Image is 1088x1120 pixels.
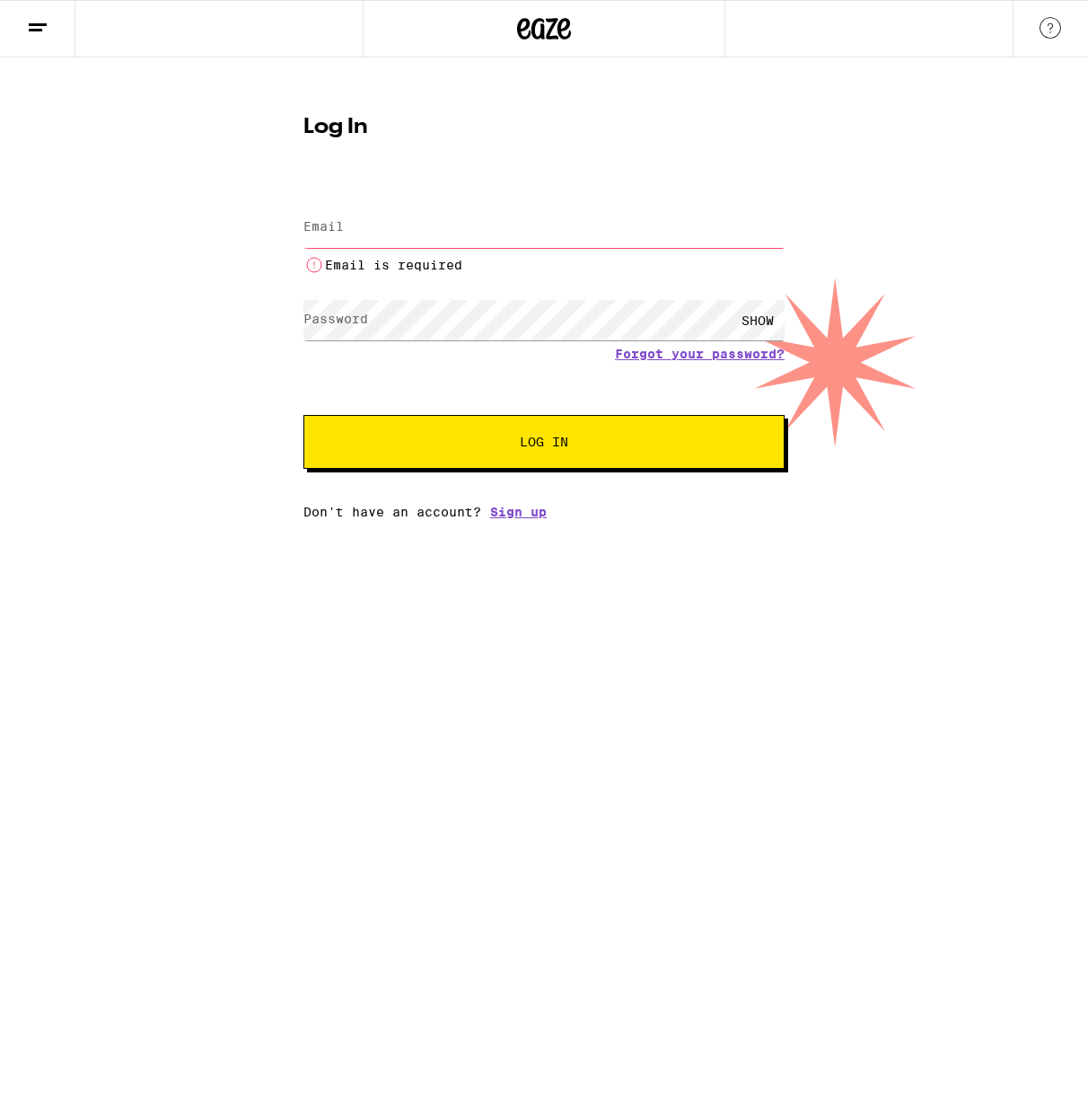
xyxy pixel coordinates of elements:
span: Hi. Need any help? [11,13,129,27]
a: Forgot your password? [615,347,785,361]
div: SHOW [731,300,785,340]
input: Email [303,207,785,248]
a: Sign up [490,505,547,519]
span: Log In [520,436,568,448]
li: Email is required [303,254,785,276]
h1: Log In [303,117,785,138]
button: Log In [303,415,785,469]
label: Email [303,219,344,234]
div: Don't have an account? [303,505,785,519]
label: Password [303,312,368,326]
